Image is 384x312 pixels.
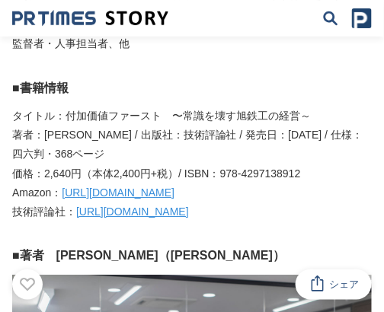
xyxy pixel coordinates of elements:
[12,10,168,27] img: 成果の裏側にあるストーリーをメディアに届ける
[12,183,372,202] p: Amazon：
[12,249,285,262] strong: ■著者 [PERSON_NAME]（[PERSON_NAME]）
[352,8,372,28] img: prtimes
[12,202,372,221] p: 技術評論社：
[330,278,360,291] span: シェア
[296,269,372,300] button: シェア
[62,186,174,199] a: [URL][DOMAIN_NAME]
[76,205,189,218] a: [URL][DOMAIN_NAME]
[12,164,372,183] p: 価格：2,640円（本体2,400円+税）/ ISBN：978-4297138912
[12,107,372,126] p: タイトル：付加価値ファースト 〜常識を壊す旭鉄工の経営～
[12,126,372,164] p: 著者：[PERSON_NAME] / 出版社：技術評論社 / 発売日：[DATE] / 仕様：四六判・368ページ
[12,10,168,27] a: 成果の裏側にあるストーリーをメディアに届ける 成果の裏側にあるストーリーをメディアに届ける
[12,78,372,98] h3: ■書籍情報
